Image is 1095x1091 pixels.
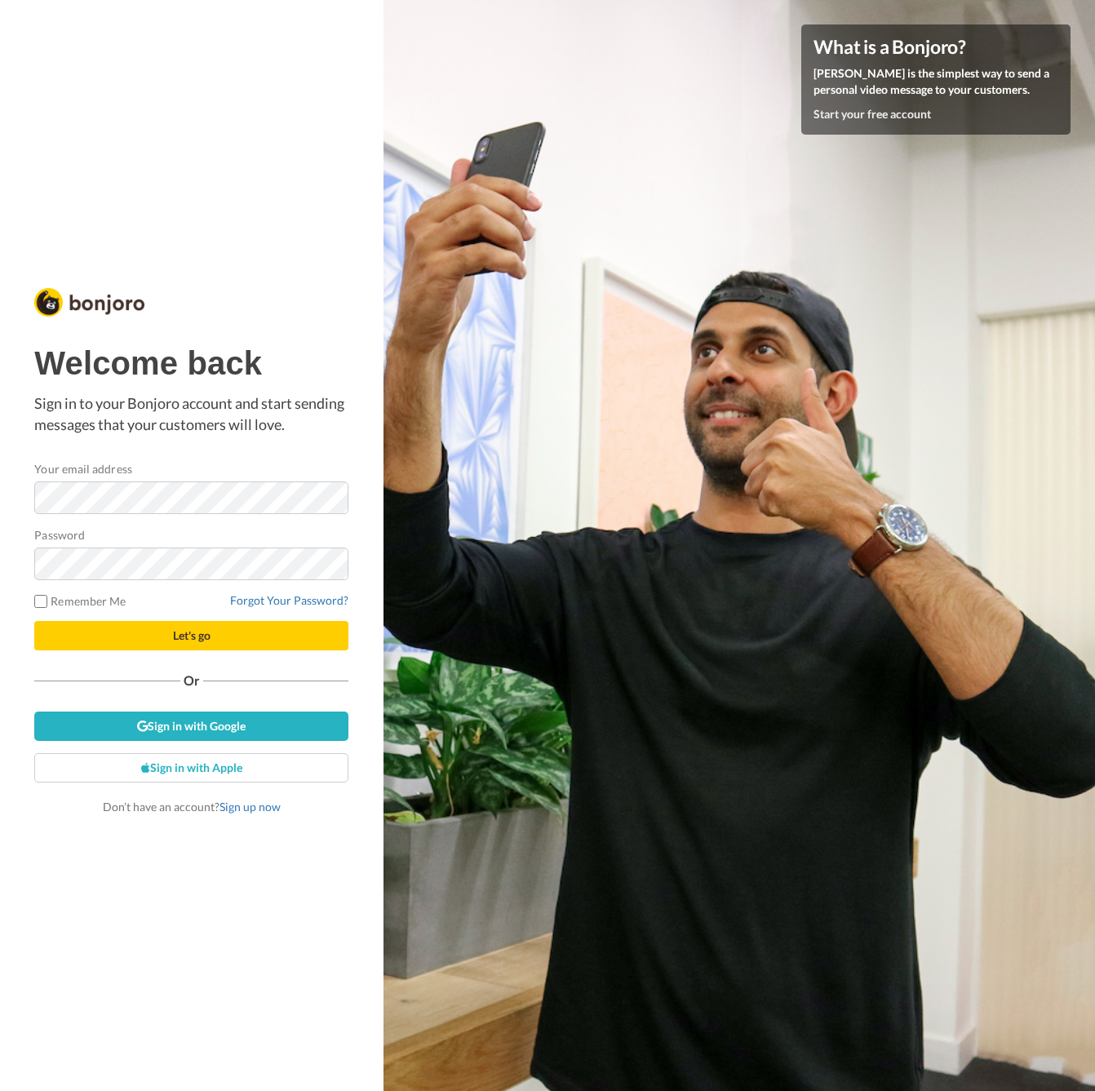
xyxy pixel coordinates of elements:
[173,628,211,642] span: Let's go
[34,592,126,610] label: Remember Me
[230,593,348,607] a: Forgot Your Password?
[813,107,931,121] a: Start your free account
[813,37,1058,57] h4: What is a Bonjoro?
[34,712,348,741] a: Sign in with Google
[34,526,85,543] label: Password
[813,65,1058,98] p: [PERSON_NAME] is the simplest way to send a personal video message to your customers.
[34,621,348,650] button: Let's go
[34,393,348,435] p: Sign in to your Bonjoro account and start sending messages that your customers will love.
[34,345,348,381] h1: Welcome back
[34,753,348,783] a: Sign in with Apple
[103,800,281,814] span: Don’t have an account?
[219,800,281,814] a: Sign up now
[34,595,47,608] input: Remember Me
[180,675,203,686] span: Or
[34,460,131,477] label: Your email address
